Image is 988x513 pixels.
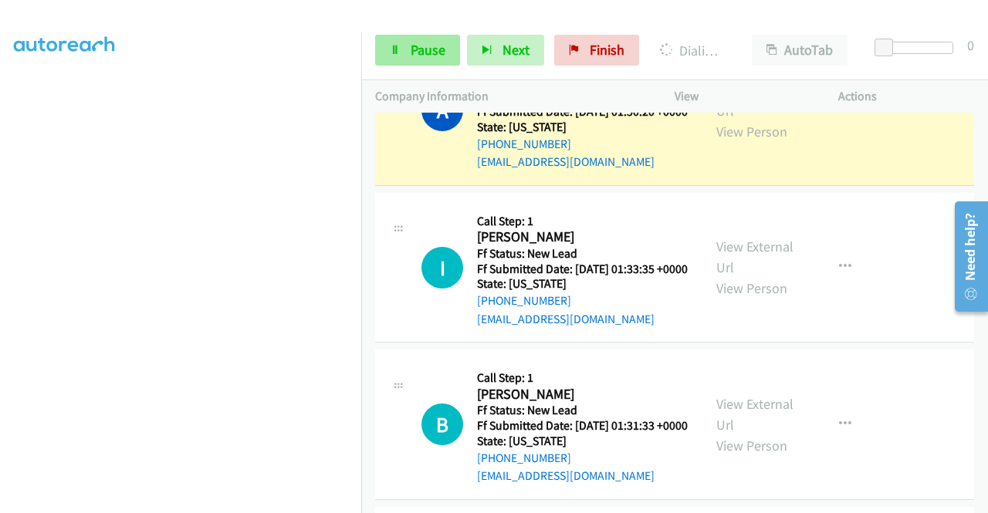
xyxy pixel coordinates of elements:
[477,403,688,418] h5: Ff Status: New Lead
[375,87,647,106] p: Company Information
[590,41,624,59] span: Finish
[477,246,688,262] h5: Ff Status: New Lead
[421,403,463,445] div: The call is yet to be attempted
[716,81,793,120] a: View External Url
[477,120,688,135] h5: State: [US_STATE]
[411,41,445,59] span: Pause
[477,293,571,308] a: [PHONE_NUMBER]
[752,35,848,66] button: AutoTab
[477,434,688,449] h5: State: [US_STATE]
[477,137,571,151] a: [PHONE_NUMBER]
[554,35,639,66] a: Finish
[675,87,810,106] p: View
[660,40,724,61] p: Dialing [PERSON_NAME]
[716,395,793,434] a: View External Url
[421,403,463,445] h1: B
[477,214,688,229] h5: Call Step: 1
[477,370,688,386] h5: Call Step: 1
[477,228,683,246] h2: [PERSON_NAME]
[477,262,688,277] h5: Ff Submitted Date: [DATE] 01:33:35 +0000
[838,87,974,106] p: Actions
[467,35,544,66] button: Next
[716,123,787,140] a: View Person
[882,42,953,54] div: Delay between calls (in seconds)
[477,386,683,403] h2: [PERSON_NAME]
[421,247,463,289] div: The call is yet to be attempted
[421,247,463,289] h1: I
[502,41,530,59] span: Next
[477,312,655,326] a: [EMAIL_ADDRESS][DOMAIN_NAME]
[944,195,988,318] iframe: Resource Center
[477,418,688,434] h5: Ff Submitted Date: [DATE] 01:31:33 +0000
[477,154,655,169] a: [EMAIL_ADDRESS][DOMAIN_NAME]
[375,35,460,66] a: Pause
[716,437,787,454] a: View Person
[716,238,793,276] a: View External Url
[477,468,655,483] a: [EMAIL_ADDRESS][DOMAIN_NAME]
[477,276,688,292] h5: State: [US_STATE]
[477,451,571,465] a: [PHONE_NUMBER]
[967,35,974,56] div: 0
[716,279,787,297] a: View Person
